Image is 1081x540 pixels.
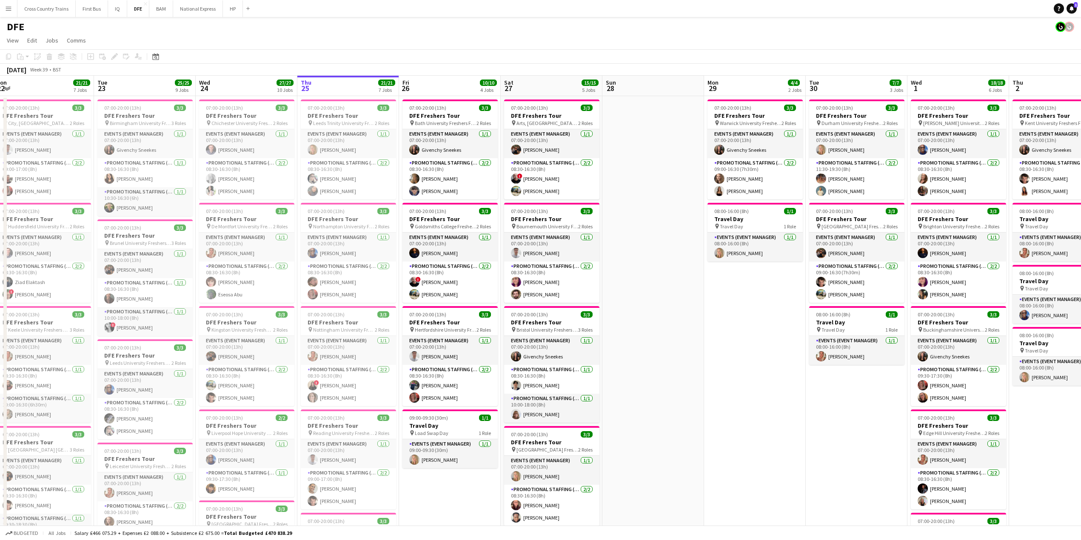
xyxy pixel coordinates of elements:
[74,530,292,536] div: Salary £466 075.29 + Expenses £2 088.00 + Subsistence £2 675.00 =
[53,66,61,73] div: BST
[24,35,40,46] a: Edit
[28,66,49,73] span: Week 39
[7,65,26,74] div: [DATE]
[14,530,38,536] span: Budgeted
[76,0,108,17] button: First Bus
[149,0,173,17] button: BAM
[1074,2,1078,8] span: 1
[47,530,67,536] span: All jobs
[1064,22,1074,32] app-user-avatar: Tim Bodenham
[46,37,58,44] span: Jobs
[173,0,223,17] button: National Express
[108,0,127,17] button: IQ
[63,35,89,46] a: Comms
[127,0,149,17] button: DFE
[7,37,19,44] span: View
[1055,22,1066,32] app-user-avatar: Tim Bodenham
[67,37,86,44] span: Comms
[7,20,24,33] h1: DFE
[3,35,22,46] a: View
[17,0,76,17] button: Cross Country Trains
[1067,3,1077,14] a: 1
[223,0,243,17] button: HP
[42,35,62,46] a: Jobs
[4,529,40,538] button: Budgeted
[27,37,37,44] span: Edit
[224,530,292,536] span: Total Budgeted £470 838.29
